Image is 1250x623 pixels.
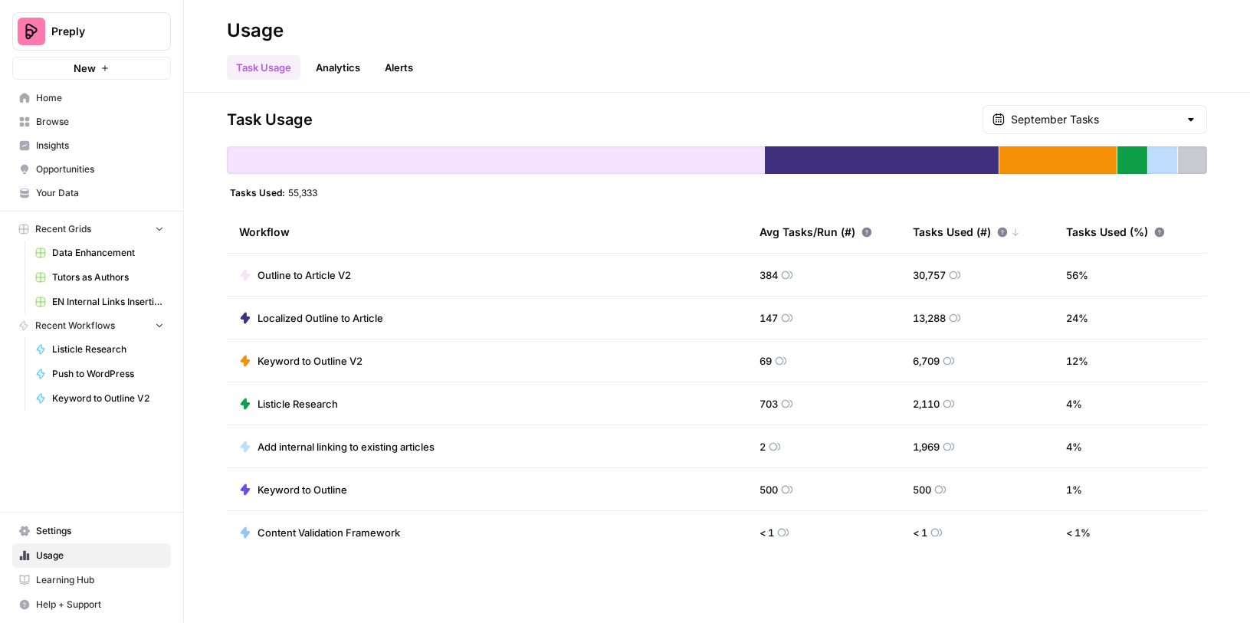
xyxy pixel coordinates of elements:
span: 69 [760,353,772,369]
span: 4 % [1066,396,1082,412]
span: 56 % [1066,267,1088,283]
a: Keyword to Outline [239,482,347,497]
span: 500 [913,482,931,497]
span: 703 [760,396,778,412]
span: New [74,61,96,76]
span: Preply [51,24,144,39]
span: Push to WordPress [52,367,164,381]
span: Outline to Article V2 [258,267,351,283]
span: Learning Hub [36,573,164,587]
a: Add internal linking to existing articles [239,439,435,454]
span: Content Validation Framework [258,525,400,540]
span: Data Enhancement [52,246,164,260]
a: Opportunities [12,157,171,182]
span: 500 [760,482,778,497]
span: Localized Outline to Article [258,310,383,326]
span: Listicle Research [258,396,338,412]
span: < 1 [913,525,927,540]
a: Alerts [376,55,422,80]
a: Push to WordPress [28,362,171,386]
span: Keyword to Outline V2 [52,392,164,405]
span: < 1 % [1066,525,1091,540]
span: 4 % [1066,439,1082,454]
button: Workspace: Preply [12,12,171,51]
span: Recent Grids [35,222,91,236]
a: Usage [12,543,171,568]
button: New [12,57,171,80]
a: Content Validation Framework [239,525,400,540]
span: 30,757 [913,267,946,283]
span: Help + Support [36,598,164,612]
span: Recent Workflows [35,319,115,333]
span: Browse [36,115,164,129]
span: 13,288 [913,310,946,326]
a: Insights [12,133,171,158]
span: 2,110 [913,396,940,412]
span: 1 % [1066,482,1082,497]
span: Home [36,91,164,105]
img: Preply Logo [18,18,45,45]
span: Insights [36,139,164,152]
a: Your Data [12,181,171,205]
a: Learning Hub [12,568,171,592]
span: Task Usage [227,109,313,130]
button: Recent Workflows [12,314,171,337]
div: Avg Tasks/Run (#) [760,211,872,253]
span: 2 [760,439,766,454]
span: Keyword to Outline V2 [258,353,363,369]
a: Browse [12,110,171,134]
a: Listicle Research [28,337,171,362]
span: Add internal linking to existing articles [258,439,435,454]
button: Help + Support [12,592,171,617]
span: 12 % [1066,353,1088,369]
span: Opportunities [36,162,164,176]
span: 147 [760,310,778,326]
span: 384 [760,267,778,283]
div: Usage [227,18,284,43]
input: September Tasks [1011,112,1179,127]
span: 1,969 [913,439,940,454]
span: Usage [36,549,164,562]
a: Listicle Research [239,396,338,412]
a: Tutors as Authors [28,265,171,290]
span: 6,709 [913,353,940,369]
span: EN Internal Links Insertion [52,295,164,309]
div: Tasks Used (#) [913,211,1020,253]
a: Outline to Article V2 [239,267,351,283]
a: EN Internal Links Insertion [28,290,171,314]
span: Tasks Used: [230,186,285,198]
a: Keyword to Outline V2 [28,386,171,411]
span: 55,333 [288,186,317,198]
a: Settings [12,519,171,543]
a: Task Usage [227,55,300,80]
a: Data Enhancement [28,241,171,265]
span: Settings [36,524,164,538]
span: Keyword to Outline [258,482,347,497]
div: Workflow [239,211,735,253]
span: < 1 [760,525,774,540]
a: Home [12,86,171,110]
span: Your Data [36,186,164,200]
span: Tutors as Authors [52,271,164,284]
a: Localized Outline to Article [239,310,383,326]
a: Analytics [307,55,369,80]
span: 24 % [1066,310,1088,326]
button: Recent Grids [12,218,171,241]
div: Tasks Used (%) [1066,211,1165,253]
span: Listicle Research [52,343,164,356]
a: Keyword to Outline V2 [239,353,363,369]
